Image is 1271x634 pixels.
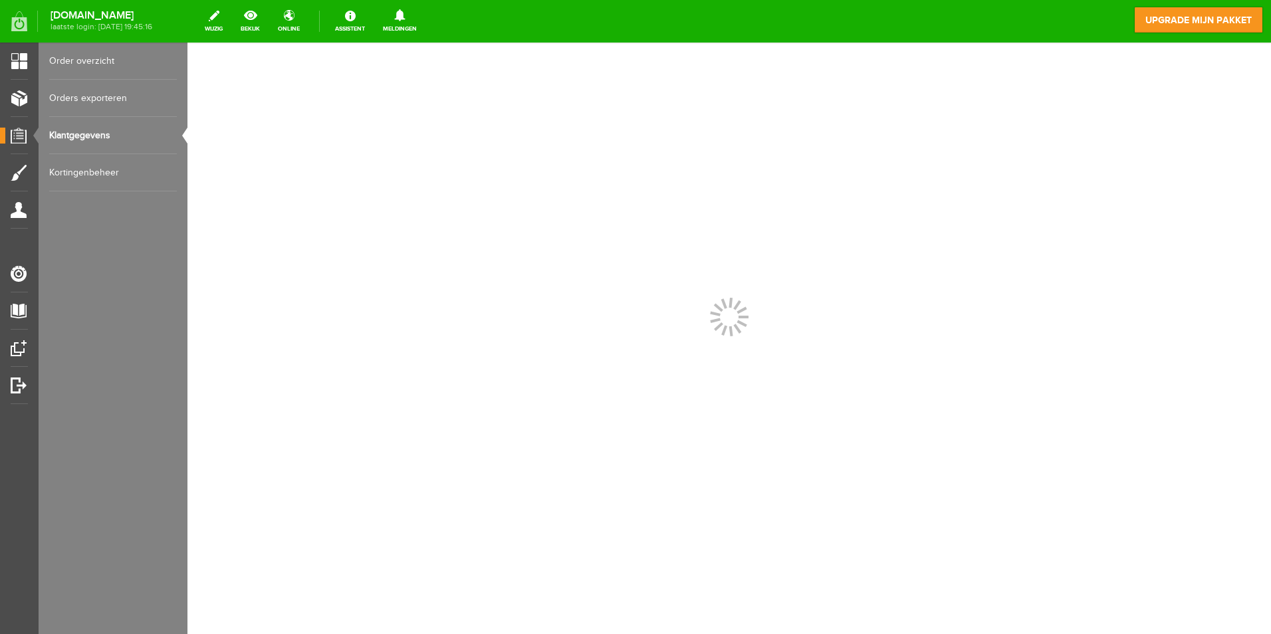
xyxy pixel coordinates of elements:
[49,80,177,117] a: Orders exporteren
[1134,7,1263,33] a: upgrade mijn pakket
[51,12,152,19] strong: [DOMAIN_NAME]
[49,117,177,154] a: Klantgegevens
[270,7,308,36] a: online
[375,7,425,36] a: Meldingen
[51,23,152,31] span: laatste login: [DATE] 19:45:16
[49,43,177,80] a: Order overzicht
[233,7,268,36] a: bekijk
[49,154,177,191] a: Kortingenbeheer
[327,7,373,36] a: Assistent
[197,7,231,36] a: wijzig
